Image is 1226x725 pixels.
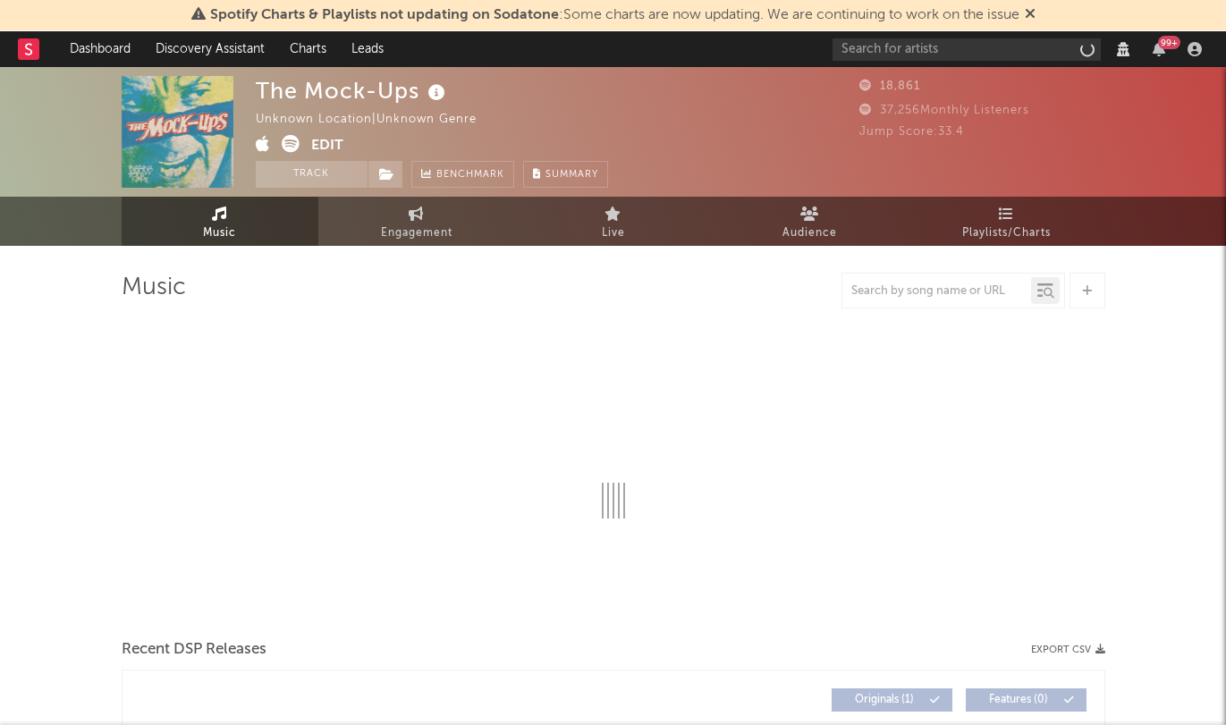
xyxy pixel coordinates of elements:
[143,31,277,67] a: Discovery Assistant
[277,31,339,67] a: Charts
[962,223,1051,244] span: Playlists/Charts
[210,8,1019,22] span: : Some charts are now updating. We are continuing to work on the issue
[842,284,1031,299] input: Search by song name or URL
[339,31,396,67] a: Leads
[833,38,1101,61] input: Search for artists
[122,197,318,246] a: Music
[411,161,514,188] a: Benchmark
[712,197,909,246] a: Audience
[1031,645,1105,655] button: Export CSV
[256,109,518,131] div: Unknown Location | Unknown Genre
[210,8,559,22] span: Spotify Charts & Playlists not updating on Sodatone
[381,223,452,244] span: Engagement
[843,695,926,705] span: Originals ( 1 )
[782,223,837,244] span: Audience
[256,161,368,188] button: Track
[1025,8,1036,22] span: Dismiss
[436,164,504,186] span: Benchmark
[859,80,920,92] span: 18,861
[523,161,608,188] button: Summary
[602,223,625,244] span: Live
[318,197,515,246] a: Engagement
[832,688,952,712] button: Originals(1)
[859,126,964,138] span: Jump Score: 33.4
[1153,42,1165,56] button: 99+
[859,105,1029,116] span: 37,256 Monthly Listeners
[311,135,343,157] button: Edit
[515,197,712,246] a: Live
[977,695,1060,705] span: Features ( 0 )
[122,639,266,661] span: Recent DSP Releases
[256,76,450,105] div: The Mock-Ups
[966,688,1086,712] button: Features(0)
[545,170,598,180] span: Summary
[1158,36,1180,49] div: 99 +
[203,223,236,244] span: Music
[57,31,143,67] a: Dashboard
[909,197,1105,246] a: Playlists/Charts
